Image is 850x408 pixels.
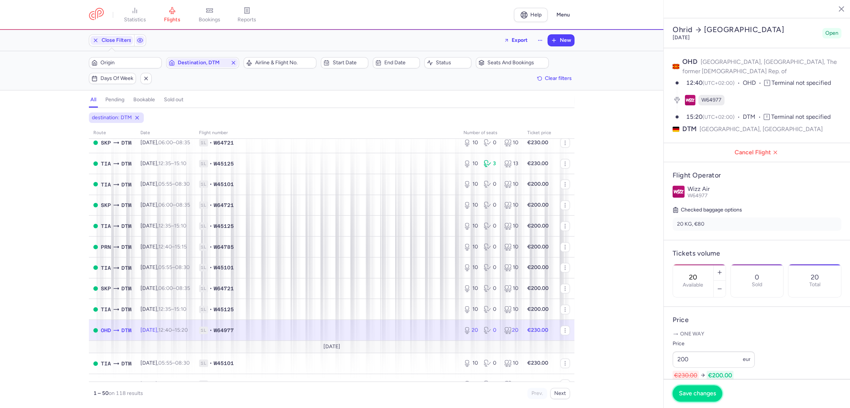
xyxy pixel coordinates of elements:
span: Origin [100,60,159,66]
div: 10 [504,139,518,146]
th: route [89,127,136,139]
strong: €230.00 [527,160,548,167]
div: 0 [484,264,498,271]
span: W64977 [701,96,722,104]
span: Alexander The Great Airport, Skopje, Macedonia, The former Yugoslav Rep. of [101,380,111,389]
span: [DATE], [140,381,190,387]
button: Seats and bookings [476,57,549,68]
span: W64721 [214,139,234,146]
div: 13 [504,160,518,167]
span: – [158,264,190,271]
span: 1L [199,327,208,334]
time: 08:30 [175,264,190,271]
span: T [764,80,770,86]
div: 0 [484,380,498,388]
time: 08:35 [176,285,190,291]
time: 12:40 [686,79,702,86]
time: 12:35 [158,306,171,312]
div: 10 [463,380,478,388]
div: 10 [463,243,478,251]
a: Help [514,8,547,22]
span: statistics [124,16,146,23]
th: date [136,127,195,139]
span: W45125 [214,222,234,230]
span: W64977 [214,327,234,334]
div: 10 [463,306,478,313]
span: 1L [199,160,208,167]
a: flights [153,7,191,23]
span: TIA [101,160,111,168]
span: Clear filters [545,75,572,81]
p: Sold [752,282,762,288]
th: Ticket price [523,127,556,139]
span: Airline & Flight No. [255,60,314,66]
span: [DATE], [140,285,190,291]
p: Wizz Air [688,186,841,192]
span: W45125 [214,306,234,313]
button: Days of week [89,73,136,84]
div: 10 [463,222,478,230]
time: 06:00 [158,381,173,387]
strong: €230.00 [527,327,548,333]
span: • [210,222,212,230]
span: Cancel Flight [670,149,844,156]
span: – [158,360,190,366]
time: 06:00 [158,139,173,146]
time: [DATE] [673,34,690,41]
span: – [158,285,190,291]
span: – [158,202,190,208]
span: 1L [199,201,208,209]
span: 1L [199,222,208,230]
time: 15:15 [175,244,187,250]
div: 20 [463,327,478,334]
time: 15:10 [174,160,186,167]
div: 10 [504,285,518,292]
span: Close Filters [102,37,131,43]
time: 12:40 [158,244,172,250]
span: [DATE], [140,223,186,229]
strong: €200.00 [527,202,549,208]
div: 10 [504,380,518,388]
span: [DATE], [140,160,186,167]
span: – [158,327,188,333]
p: 0 [755,273,759,281]
span: [DATE], [140,327,188,333]
button: Export [499,34,533,46]
div: 10 [463,180,478,188]
h4: Flight Operator [673,171,841,180]
span: • [210,359,212,367]
span: [DATE], [140,306,186,312]
time: 05:55 [158,181,172,187]
button: Clear filters [534,73,574,84]
time: 12:40 [158,327,172,333]
span: €200.00 [707,371,733,380]
span: Status [436,60,469,66]
button: Close Filters [89,35,134,46]
button: Prev. [527,388,547,399]
h4: bookable [133,96,155,103]
time: 08:35 [176,202,190,208]
a: statistics [116,7,153,23]
div: 10 [463,359,478,367]
span: • [210,285,212,292]
span: • [210,201,212,209]
span: Dortmund, Dortmund, Germany [121,326,131,334]
div: 0 [484,243,498,251]
time: 06:00 [158,202,173,208]
span: 1L [199,285,208,292]
strong: €230.00 [527,139,548,146]
div: 10 [463,139,478,146]
span: Seats and bookings [487,60,546,66]
span: DTM [682,124,697,134]
li: 20 KG, €80 [673,217,841,231]
span: bookings [199,16,220,23]
span: Dortmund, Dortmund, Germany [121,284,131,293]
span: – [158,160,186,167]
h4: pending [105,96,124,103]
time: 08:35 [176,381,190,387]
div: 0 [484,306,498,313]
span: destination: DTM [92,114,132,121]
span: W45101 [214,264,234,271]
div: 3 [484,160,498,167]
span: [DATE], [140,360,190,366]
